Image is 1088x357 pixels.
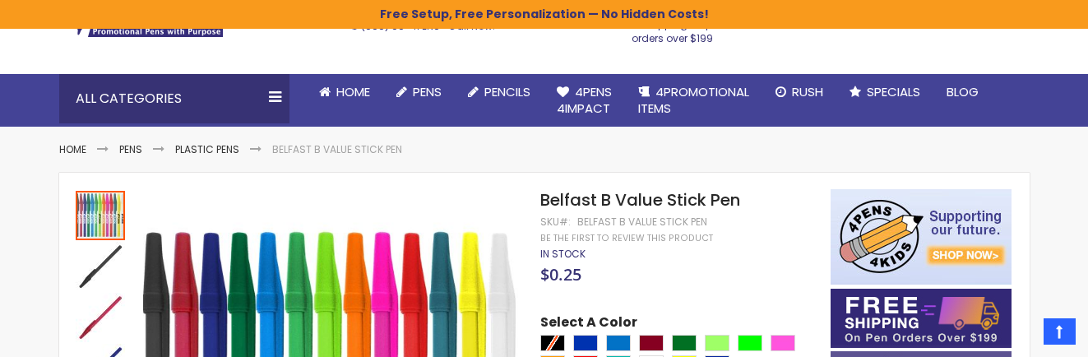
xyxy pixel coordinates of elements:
[59,74,289,123] div: All Categories
[76,242,125,291] img: Belfast B Value Stick Pen
[76,240,127,291] div: Belfast B Value Stick Pen
[831,189,1012,285] img: 4pens 4 kids
[455,74,544,110] a: Pencils
[540,247,586,261] span: In stock
[933,74,992,110] a: Blog
[336,83,370,100] span: Home
[540,263,581,285] span: $0.25
[76,293,125,342] img: Belfast B Value Stick Pen
[540,313,637,336] span: Select A Color
[771,335,795,351] div: Pink
[638,83,749,117] span: 4PROMOTIONAL ITEMS
[606,335,631,351] div: Blue Light
[672,335,697,351] div: Green
[792,83,823,100] span: Rush
[947,83,979,100] span: Blog
[175,142,239,156] a: Plastic Pens
[738,335,762,351] div: Lime Green
[59,142,86,156] a: Home
[557,83,612,117] span: 4Pens 4impact
[484,83,530,100] span: Pencils
[1044,318,1076,345] a: Top
[831,289,1012,348] img: Free shipping on orders over $199
[762,74,836,110] a: Rush
[272,143,402,156] li: Belfast B Value Stick Pen
[573,335,598,351] div: Blue
[625,74,762,128] a: 4PROMOTIONALITEMS
[413,83,442,100] span: Pens
[540,188,740,211] span: Belfast B Value Stick Pen
[577,216,707,229] div: Belfast B Value Stick Pen
[540,248,586,261] div: Availability
[383,74,455,110] a: Pens
[544,74,625,128] a: 4Pens4impact
[76,189,127,240] div: Belfast B Value Stick Pen
[639,335,664,351] div: Burgundy
[540,215,571,229] strong: SKU
[306,74,383,110] a: Home
[540,232,713,244] a: Be the first to review this product
[836,74,933,110] a: Specials
[867,83,920,100] span: Specials
[705,335,729,351] div: Green Light
[76,291,127,342] div: Belfast B Value Stick Pen
[119,142,142,156] a: Pens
